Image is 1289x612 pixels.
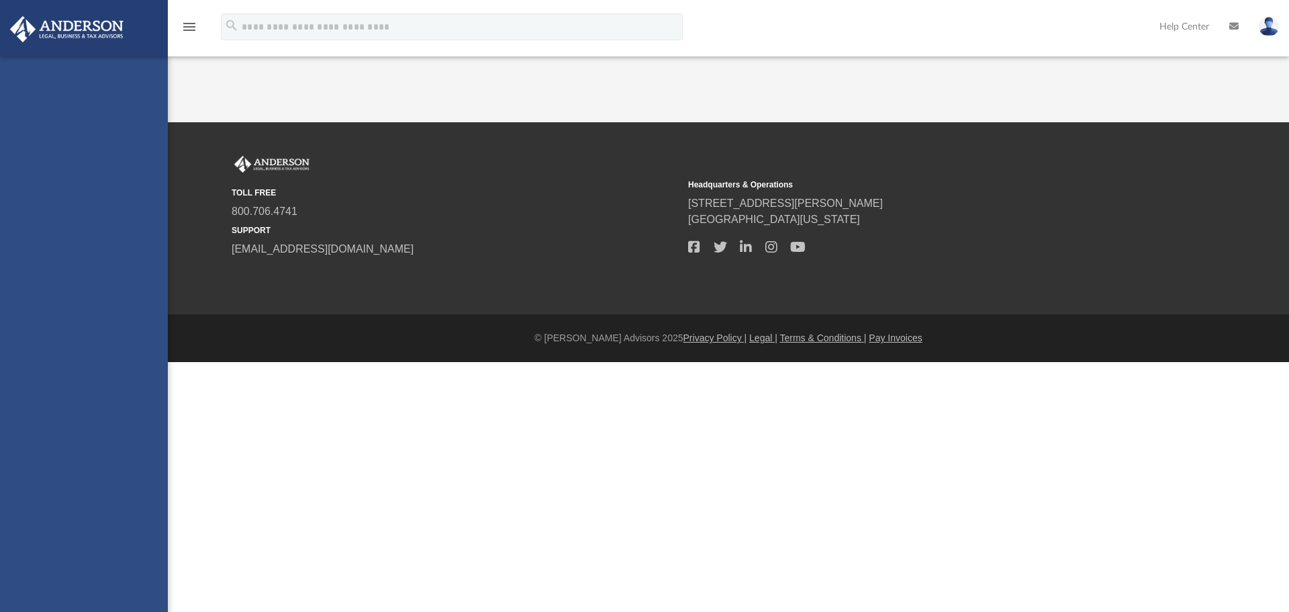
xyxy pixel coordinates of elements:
a: menu [181,26,197,35]
a: Pay Invoices [869,333,922,343]
img: User Pic [1259,17,1279,36]
a: [GEOGRAPHIC_DATA][US_STATE] [688,214,860,225]
i: search [224,18,239,33]
div: © [PERSON_NAME] Advisors 2025 [168,331,1289,345]
small: SUPPORT [232,224,679,236]
a: Privacy Policy | [683,333,747,343]
i: menu [181,19,197,35]
img: Anderson Advisors Platinum Portal [232,156,312,173]
small: Headquarters & Operations [688,179,1135,191]
img: Anderson Advisors Platinum Portal [6,16,128,42]
a: [EMAIL_ADDRESS][DOMAIN_NAME] [232,243,414,255]
a: 800.706.4741 [232,206,297,217]
small: TOLL FREE [232,187,679,199]
a: [STREET_ADDRESS][PERSON_NAME] [688,198,883,209]
a: Terms & Conditions | [780,333,867,343]
a: Legal | [749,333,777,343]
